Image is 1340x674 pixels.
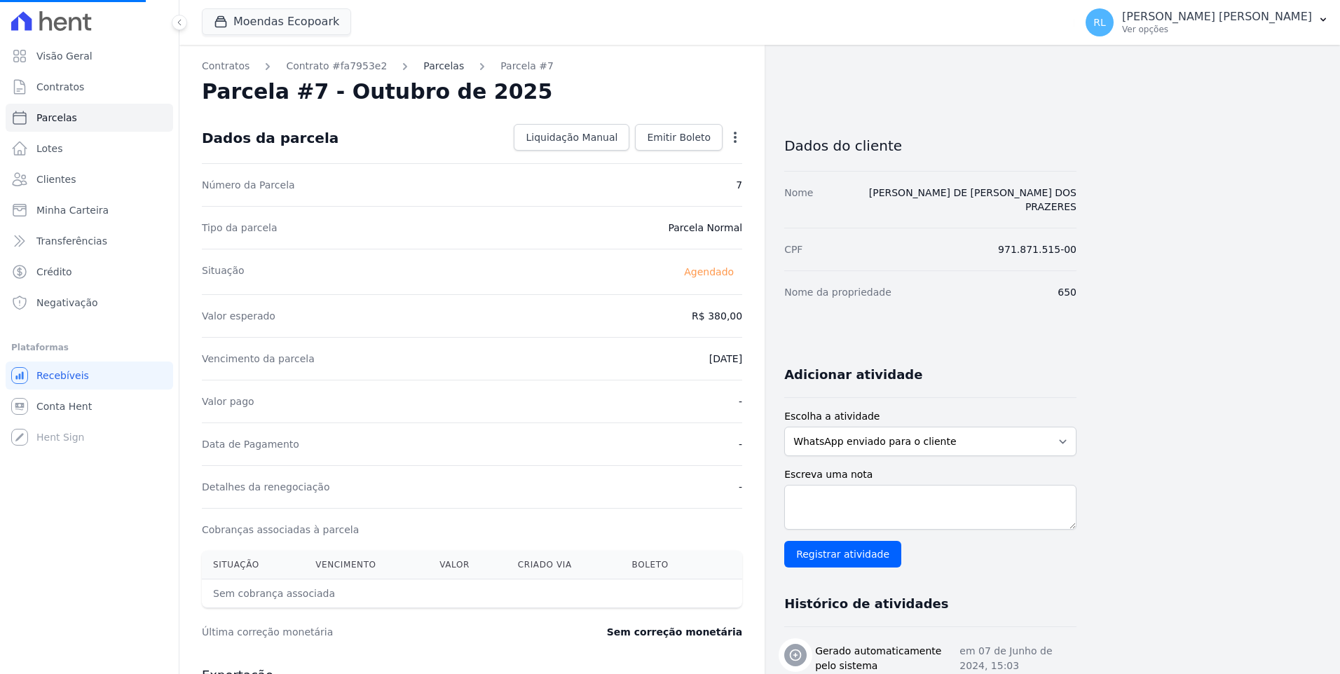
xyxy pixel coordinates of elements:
[998,242,1076,256] dd: 971.871.515-00
[1058,285,1076,299] dd: 650
[6,165,173,193] a: Clientes
[202,59,742,74] nav: Breadcrumb
[36,399,92,413] span: Conta Hent
[526,130,617,144] span: Liquidação Manual
[36,265,72,279] span: Crédito
[635,124,723,151] a: Emitir Boleto
[668,221,742,235] dd: Parcela Normal
[784,186,813,214] dt: Nome
[621,551,709,579] th: Boleto
[428,551,507,579] th: Valor
[36,111,77,125] span: Parcelas
[739,437,742,451] dd: -
[6,362,173,390] a: Recebíveis
[202,309,275,323] dt: Valor esperado
[6,42,173,70] a: Visão Geral
[507,551,621,579] th: Criado via
[202,263,245,280] dt: Situação
[202,437,299,451] dt: Data de Pagamento
[647,130,711,144] span: Emitir Boleto
[784,467,1076,482] label: Escreva uma nota
[423,59,464,74] a: Parcelas
[6,227,173,255] a: Transferências
[1122,24,1312,35] p: Ver opções
[1074,3,1340,42] button: RL [PERSON_NAME] [PERSON_NAME] Ver opções
[36,172,76,186] span: Clientes
[869,187,1076,212] a: [PERSON_NAME] DE [PERSON_NAME] DOS PRAZERES
[202,625,521,639] dt: Última correção monetária
[202,221,278,235] dt: Tipo da parcela
[784,242,802,256] dt: CPF
[36,369,89,383] span: Recebíveis
[500,59,554,74] a: Parcela #7
[784,137,1076,154] h3: Dados do cliente
[36,296,98,310] span: Negativação
[6,289,173,317] a: Negativação
[202,523,359,537] dt: Cobranças associadas à parcela
[739,394,742,408] dd: -
[202,480,330,494] dt: Detalhes da renegociação
[6,392,173,420] a: Conta Hent
[6,258,173,286] a: Crédito
[202,79,552,104] h2: Parcela #7 - Outubro de 2025
[36,49,93,63] span: Visão Geral
[6,104,173,132] a: Parcelas
[784,409,1076,424] label: Escolha a atividade
[202,59,249,74] a: Contratos
[36,234,107,248] span: Transferências
[1093,18,1106,27] span: RL
[692,309,742,323] dd: R$ 380,00
[784,285,891,299] dt: Nome da propriedade
[6,135,173,163] a: Lotes
[202,352,315,366] dt: Vencimento da parcela
[6,73,173,101] a: Contratos
[815,644,959,673] h3: Gerado automaticamente pelo sistema
[202,8,351,35] button: Moendas Ecopoark
[11,339,167,356] div: Plataformas
[784,596,948,612] h3: Histórico de atividades
[739,480,742,494] dd: -
[784,541,901,568] input: Registrar atividade
[36,142,63,156] span: Lotes
[607,625,742,639] dd: Sem correção monetária
[959,644,1076,673] p: em 07 de Junho de 2024, 15:03
[202,394,254,408] dt: Valor pago
[202,178,295,192] dt: Número da Parcela
[202,579,621,608] th: Sem cobrança associada
[784,366,922,383] h3: Adicionar atividade
[36,80,84,94] span: Contratos
[1122,10,1312,24] p: [PERSON_NAME] [PERSON_NAME]
[709,352,742,366] dd: [DATE]
[676,263,742,280] span: Agendado
[736,178,742,192] dd: 7
[6,196,173,224] a: Minha Carteira
[36,203,109,217] span: Minha Carteira
[514,124,629,151] a: Liquidação Manual
[202,551,304,579] th: Situação
[286,59,387,74] a: Contrato #fa7953e2
[202,130,339,146] div: Dados da parcela
[304,551,428,579] th: Vencimento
